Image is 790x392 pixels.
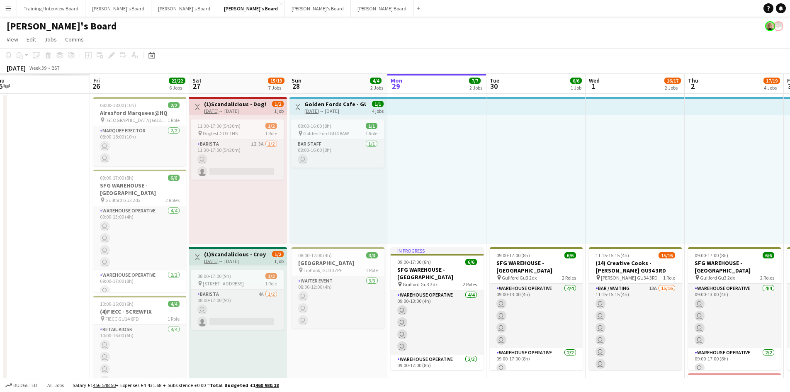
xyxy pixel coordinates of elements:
div: → [DATE] [204,258,266,264]
div: 1 job [274,257,284,264]
span: 2 [687,81,698,91]
button: [PERSON_NAME]'s Board [151,0,217,17]
h3: SFG WAREHOUSE - [GEOGRAPHIC_DATA] [490,259,583,274]
app-job-card: 08:00-12:00 (4h)3/3[GEOGRAPHIC_DATA] Liphook, GU30 7PE1 RoleWAITER EVENT3/308:00-12:00 (4h) [292,247,384,329]
tcxspan: Call 27-09-2025 via 3CX [204,108,219,114]
span: 1/2 [272,251,284,257]
span: 2 Roles [165,197,180,203]
span: FIECC GU14 6FD [105,316,139,322]
span: Jobs [44,36,57,43]
span: Guilford Gu3 2dx [502,275,537,281]
button: [PERSON_NAME]'s Board [85,0,151,17]
span: 15/19 [268,78,284,84]
h3: (4)FIECC - SCREWFIX [93,308,186,315]
span: View [7,36,18,43]
app-card-role: Warehouse Operative2/209:00-17:00 (8h) [490,348,583,388]
button: [PERSON_NAME]'s Board [285,0,351,17]
tcxspan: Call 27-09-2025 via 3CX [204,258,219,264]
span: 6/6 [564,252,576,258]
h1: [PERSON_NAME]'s Board [7,20,117,32]
span: Dogfest GU3 1HS [203,130,238,136]
div: 6 Jobs [169,85,185,91]
div: 1 job [274,107,284,114]
app-job-card: 11:15-15:15 (4h)15/16(14) Creative Cooks - [PERSON_NAME] GU34 3RD [PERSON_NAME] GU34 3RD1 RoleBar... [589,247,682,370]
span: 1 Role [366,267,378,273]
div: BST [51,65,60,71]
span: 29 [389,81,402,91]
span: 1 Role [663,275,675,281]
span: 1/2 [265,273,277,279]
span: 6/6 [763,252,774,258]
span: Wed [589,77,600,84]
span: Fri [93,77,100,84]
h3: Alresford Marquees@HQ [93,109,186,117]
tcxspan: Call 456 548.50 via 3CX [93,382,116,388]
app-card-role: Warehouse Operative4/409:00-13:00 (4h) [490,284,583,348]
app-job-card: In progress09:00-17:00 (8h)6/6SFG WAREHOUSE - [GEOGRAPHIC_DATA] Guilford Gu3 2dx2 RolesWarehouse ... [391,247,484,370]
span: [STREET_ADDRESS] [203,280,244,287]
span: 1/2 [265,123,277,129]
app-card-role: Barista1I3A1/211:30-17:00 (5h30m) [191,139,284,180]
div: → [DATE] [204,108,266,114]
span: Comms [65,36,84,43]
span: Golden Ford GU4 8AW [303,130,349,136]
app-job-card: 09:00-17:00 (8h)6/6SFG WAREHOUSE - [GEOGRAPHIC_DATA] Guilford Gu3 2dx2 RolesWarehouse Operative4/... [688,247,781,370]
div: 2 Jobs [469,85,482,91]
h3: SFG WAREHOUSE - [GEOGRAPHIC_DATA] [688,259,781,274]
span: 2/2 [168,102,180,108]
app-card-role: Warehouse Operative2/209:00-17:00 (8h) [688,348,781,388]
div: In progress [391,247,484,254]
span: 08:00-17:00 (9h) [197,273,231,279]
div: 2 Jobs [665,85,681,91]
span: 1 Role [265,130,277,136]
span: 2 Roles [463,281,477,287]
span: Guilford Gu3 2dx [700,275,735,281]
h3: SFG WAREHOUSE - [GEOGRAPHIC_DATA] [93,182,186,197]
span: Budgeted [13,382,37,388]
span: Sun [292,77,301,84]
div: 1 Job [571,85,581,91]
button: Budgeted [4,381,39,390]
span: 27 [191,81,202,91]
span: 16/17 [664,78,681,84]
span: Sat [192,77,202,84]
span: [PERSON_NAME] GU34 3RD [601,275,658,281]
app-card-role: Retail Kiosk4/410:00-16:00 (6h) [93,325,186,389]
span: 6/6 [570,78,582,84]
span: Week 39 [27,65,48,71]
button: Training / Interview Board [17,0,85,17]
app-job-card: 10:00-16:00 (6h)4/4(4)FIECC - SCREWFIX FIECC GU14 6FD1 RoleRetail Kiosk4/410:00-16:00 (6h) [93,296,186,389]
span: 4/4 [168,301,180,307]
span: All jobs [46,382,66,388]
app-card-role: Warehouse Operative4/409:00-13:00 (4h) [688,284,781,348]
app-card-role: BAR STAFF1/108:00-16:00 (8h) [291,139,384,168]
span: 1 Role [365,130,377,136]
h3: SFG WAREHOUSE - [GEOGRAPHIC_DATA] [391,266,484,281]
app-job-card: 08:00-17:00 (9h)1/2 [STREET_ADDRESS]1 RoleBarista4A1/208:00-17:00 (9h) [191,270,284,330]
div: Salary £1 + Expenses £4 431.68 + Subsistence £0.00 = [73,382,279,388]
div: → [DATE] [304,108,366,114]
span: 1/2 [272,101,284,107]
span: 11:30-17:00 (5h30m) [197,123,241,129]
div: 09:00-17:00 (8h)6/6SFG WAREHOUSE - [GEOGRAPHIC_DATA] Guilford Gu3 2dx2 RolesWarehouse Operative4/... [490,247,583,370]
span: 30 [489,81,499,91]
div: 7 Jobs [268,85,284,91]
a: Comms [62,34,87,45]
div: 2 Jobs [370,85,383,91]
a: Jobs [41,34,60,45]
app-user-avatar: Nikoleta Gehfeld [765,21,775,31]
div: 09:00-17:00 (8h)6/6SFG WAREHOUSE - [GEOGRAPHIC_DATA] Guilford Gu3 2dx2 RolesWarehouse Operative4/... [93,170,186,292]
span: 10:00-16:00 (6h) [100,301,134,307]
a: View [3,34,22,45]
h3: (1)Scandalicious - Dogfest [GEOGRAPHIC_DATA] [204,100,266,108]
span: 17/19 [763,78,780,84]
a: Edit [23,34,39,45]
app-job-card: 08:00-18:00 (10h)2/2Alresford Marquees@HQ [GEOGRAPHIC_DATA] GU34 3ES1 RoleMARQUEE ERECTOR2/208:00... [93,97,186,166]
span: 1 Role [168,316,180,322]
h3: [GEOGRAPHIC_DATA] [292,259,384,267]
